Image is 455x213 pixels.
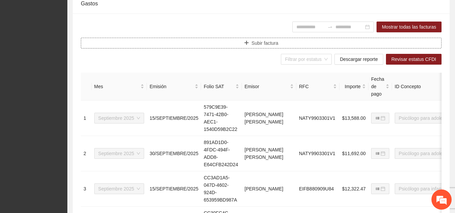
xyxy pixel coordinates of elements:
span: Septiembre 2025 [98,113,140,123]
td: 3 [81,171,92,207]
span: plus [244,40,249,46]
span: Neutro [61,107,71,117]
th: Folio SAT [201,73,242,101]
span: Emisor [245,83,289,90]
th: Emisor [242,73,296,101]
div: Josselin Bravo [30,33,108,41]
td: 2 [81,136,92,171]
span: Septiembre 2025 [98,184,140,194]
button: Revisar estatus CFDI [386,54,442,65]
td: $12,322.47 [339,171,368,207]
td: 30/SEPTIEMBRE/2025 [147,136,201,171]
span: Psicólogo para infantes [399,184,454,194]
span: to [327,24,333,30]
td: NATY9903301V1 [296,101,339,136]
th: Fecha de pago [368,73,392,101]
div: Minimizar ventana de chat en vivo [110,3,127,20]
button: Descargar reporte [334,54,383,65]
span: Folio SAT [204,83,234,90]
td: EIFB880909U84 [296,171,339,207]
td: $11,692.00 [339,136,368,171]
td: CC3AD1A5-047D-4602-924D-653959BD987A [201,171,242,207]
span: Emisión [150,83,193,90]
span: Descargar reporte [340,56,378,63]
button: Mostrar todas las facturas [377,22,442,32]
span: Fecha de pago [371,75,384,98]
span: Triste [42,107,52,117]
span: Mes [94,83,139,90]
div: Comparta su valoración y comentarios [12,98,120,104]
div: [PERSON_NAME] ha terminado esta sesión de chat 12:13 PM [15,75,117,87]
a: Enviar esta transcripción por correo electrónico [24,156,108,169]
th: Emisión [147,73,201,101]
td: NATY9903301V1 [296,136,339,171]
div: Califique esta sesión de soporte como Triste/Neutral/Feliz [12,120,120,135]
td: $13,588.00 [339,101,368,136]
em: Cerrar [118,91,126,98]
th: RFC [296,73,339,101]
td: 1 [81,101,92,136]
button: plusSubir factura [81,38,442,48]
td: 15/SEPTIEMBRE/2025 [147,171,201,207]
span: Importe [342,83,361,90]
td: 15/SEPTIEMBRE/2025 [147,101,201,136]
a: haga clic aquí. [69,141,101,146]
span: Mostrar todas las facturas [382,23,436,31]
span: RFC [299,83,332,90]
td: 579C9E39-7471-42B0-AEC1-1540D59B2C22 [201,101,242,136]
span: Septiembre 2025 [98,148,140,158]
td: 891AD1D0-4FDC-494F-ADD8-E64CFB242D24 [201,136,242,171]
span: Satisfecho [79,107,90,117]
td: [PERSON_NAME] [PERSON_NAME] [242,101,296,136]
div: 11:56 AM [9,48,58,68]
td: [PERSON_NAME] [242,171,296,207]
td: [PERSON_NAME] [PERSON_NAME] [242,136,296,171]
span: Revisar estatus CFDI [391,56,436,63]
th: Importe [339,73,368,101]
span: muchas gracias:) ¡Igualmente! [13,50,54,65]
div: Su sesión de chat ha terminado. Si desea continuar el chat, [15,132,117,171]
span: swap-right [327,24,333,30]
span: Subir factura [252,39,278,47]
th: Mes [92,73,147,101]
